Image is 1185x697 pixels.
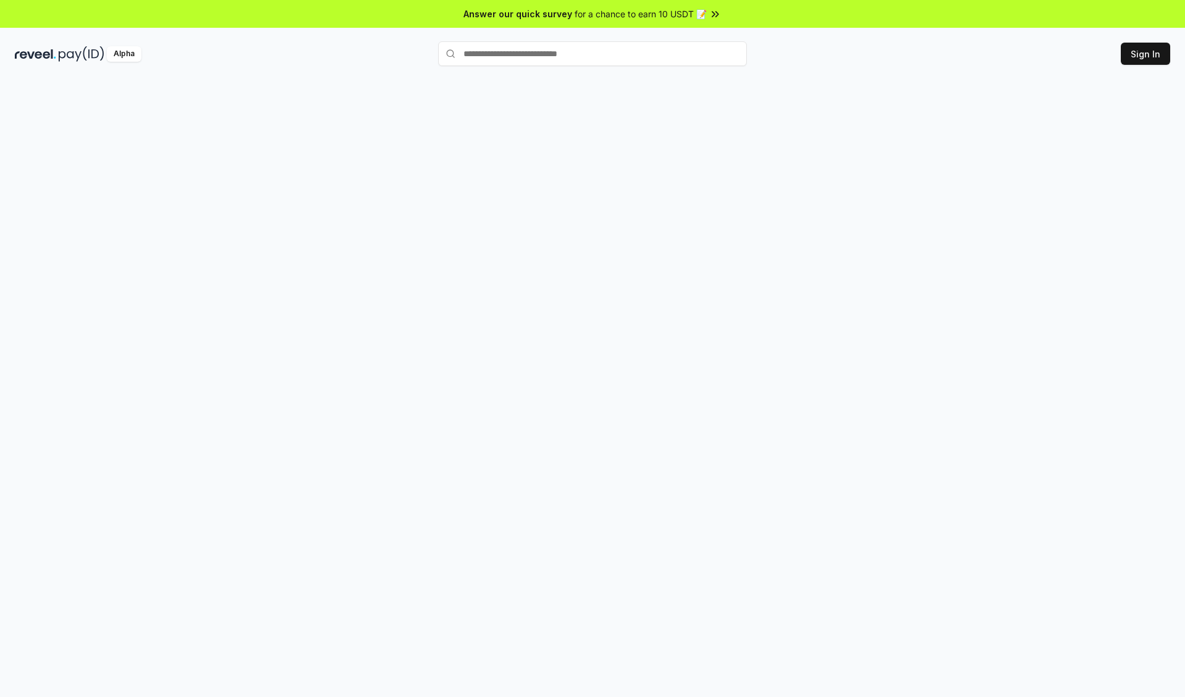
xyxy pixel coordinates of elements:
div: Alpha [107,46,141,62]
img: reveel_dark [15,46,56,62]
img: pay_id [59,46,104,62]
button: Sign In [1121,43,1170,65]
span: for a chance to earn 10 USDT 📝 [575,7,707,20]
span: Answer our quick survey [464,7,572,20]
